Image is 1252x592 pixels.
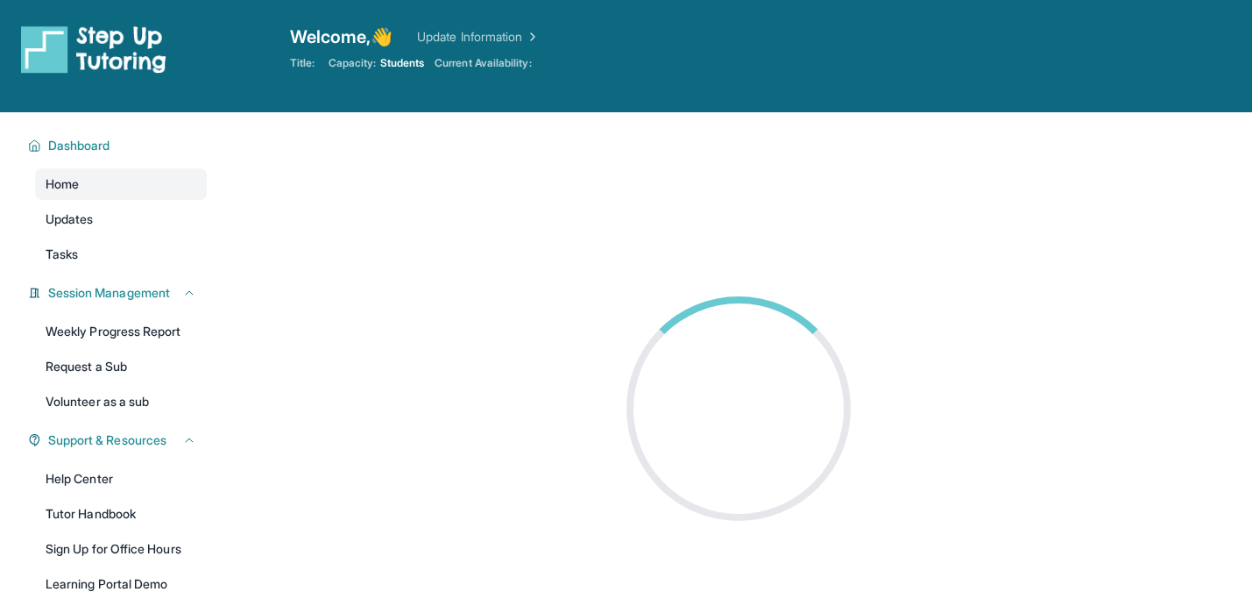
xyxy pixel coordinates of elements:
[35,168,207,200] a: Home
[21,25,166,74] img: logo
[35,463,207,495] a: Help Center
[41,284,196,302] button: Session Management
[329,56,377,70] span: Capacity:
[435,56,531,70] span: Current Availability:
[35,386,207,417] a: Volunteer as a sub
[48,432,166,449] span: Support & Resources
[35,203,207,235] a: Updates
[290,56,315,70] span: Title:
[290,25,393,49] span: Welcome, 👋
[46,175,79,193] span: Home
[46,246,78,263] span: Tasks
[41,137,196,154] button: Dashboard
[417,28,540,46] a: Update Information
[46,210,94,228] span: Updates
[35,533,207,565] a: Sign Up for Office Hours
[48,284,170,302] span: Session Management
[41,432,196,449] button: Support & Resources
[380,56,425,70] span: Students
[522,28,540,46] img: Chevron Right
[35,316,207,347] a: Weekly Progress Report
[48,137,110,154] span: Dashboard
[35,498,207,530] a: Tutor Handbook
[35,239,207,270] a: Tasks
[35,351,207,382] a: Request a Sub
